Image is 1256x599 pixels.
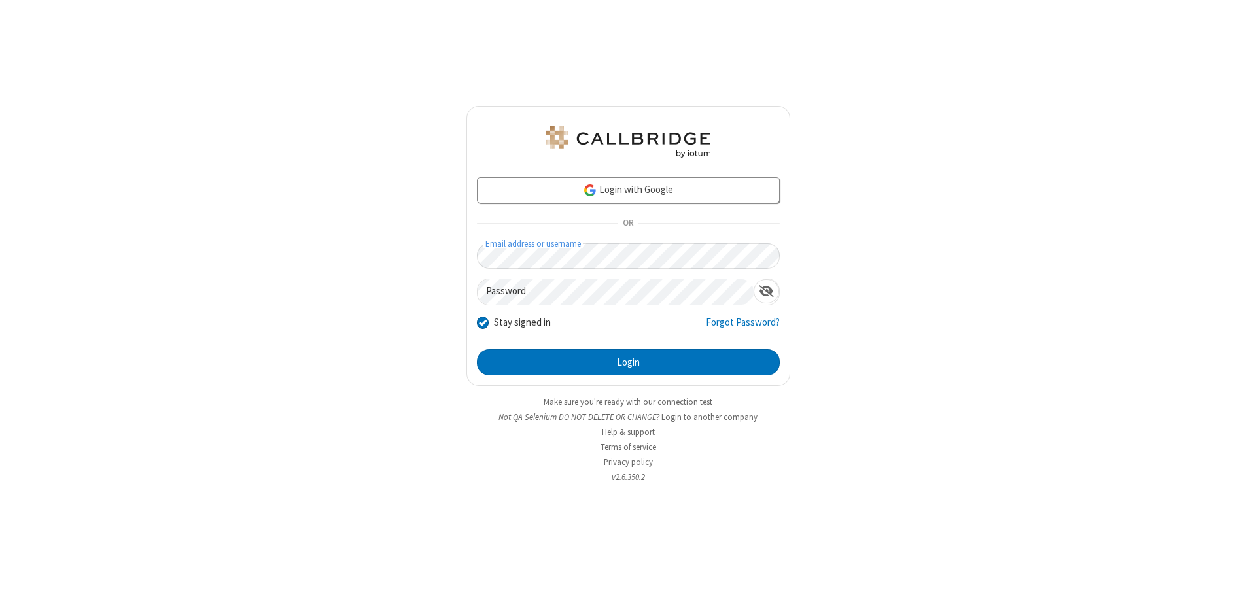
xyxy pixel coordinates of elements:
a: Login with Google [477,177,780,203]
label: Stay signed in [494,315,551,330]
a: Terms of service [601,441,656,453]
div: Show password [754,279,779,303]
span: OR [618,214,638,233]
input: Email address or username [477,243,780,269]
a: Forgot Password? [706,315,780,340]
a: Help & support [602,426,655,437]
button: Login to another company [661,411,758,423]
a: Privacy policy [604,456,653,468]
a: Make sure you're ready with our connection test [544,396,712,407]
input: Password [478,279,754,305]
li: v2.6.350.2 [466,471,790,483]
img: QA Selenium DO NOT DELETE OR CHANGE [543,126,713,158]
button: Login [477,349,780,375]
img: google-icon.png [583,183,597,197]
li: Not QA Selenium DO NOT DELETE OR CHANGE? [466,411,790,423]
